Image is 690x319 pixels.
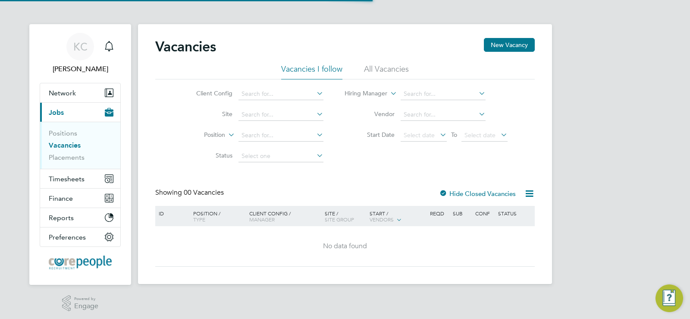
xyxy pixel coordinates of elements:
li: Vacancies I follow [281,64,342,79]
span: Jobs [49,108,64,117]
a: Positions [49,129,77,137]
span: KC [73,41,88,52]
span: Manager [249,216,275,223]
span: Timesheets [49,175,85,183]
label: Hide Closed Vacancies [439,190,516,198]
button: Jobs [40,103,120,122]
button: Finance [40,189,120,208]
div: ID [157,206,187,221]
div: Status [496,206,533,221]
a: Placements [49,153,85,161]
div: Client Config / [247,206,323,227]
img: corepeople-logo-retina.png [49,256,112,269]
label: Position [176,131,225,139]
a: Vacancies [49,141,81,149]
input: Select one [238,150,323,162]
button: Timesheets [40,169,120,188]
label: Start Date [345,131,395,139]
span: 00 Vacancies [184,188,224,197]
input: Search for... [238,88,323,100]
label: Vendor [345,110,395,118]
span: Kayleigh Craggs [40,64,121,74]
div: Showing [155,188,226,197]
span: Reports [49,214,74,222]
button: Network [40,83,120,102]
div: Start / [367,206,428,227]
div: Conf [473,206,496,221]
span: Type [193,216,205,223]
span: Site Group [325,216,354,223]
button: Reports [40,208,120,227]
button: Preferences [40,227,120,246]
a: KC[PERSON_NAME] [40,33,121,74]
label: Status [183,152,232,159]
span: Select date [464,131,496,139]
span: Vendors [370,216,394,223]
span: Network [49,89,76,97]
input: Search for... [238,109,323,121]
span: Preferences [49,233,86,241]
li: All Vacancies [364,64,409,79]
nav: Main navigation [29,24,131,285]
div: Jobs [40,122,120,169]
span: Engage [74,303,98,310]
label: Hiring Manager [338,89,387,98]
a: Go to home page [40,256,121,269]
span: Powered by [74,295,98,303]
input: Search for... [401,88,486,100]
span: Finance [49,194,73,202]
div: Reqd [428,206,450,221]
div: Position / [187,206,247,227]
label: Client Config [183,89,232,97]
button: Engage Resource Center [655,284,683,312]
input: Search for... [238,129,323,142]
h2: Vacancies [155,38,216,55]
button: New Vacancy [484,38,535,52]
a: Powered byEngage [62,295,99,312]
span: Select date [404,131,435,139]
div: Sub [451,206,473,221]
label: Site [183,110,232,118]
div: Site / [323,206,368,227]
input: Search for... [401,109,486,121]
div: No data found [157,242,533,251]
span: To [448,129,460,140]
